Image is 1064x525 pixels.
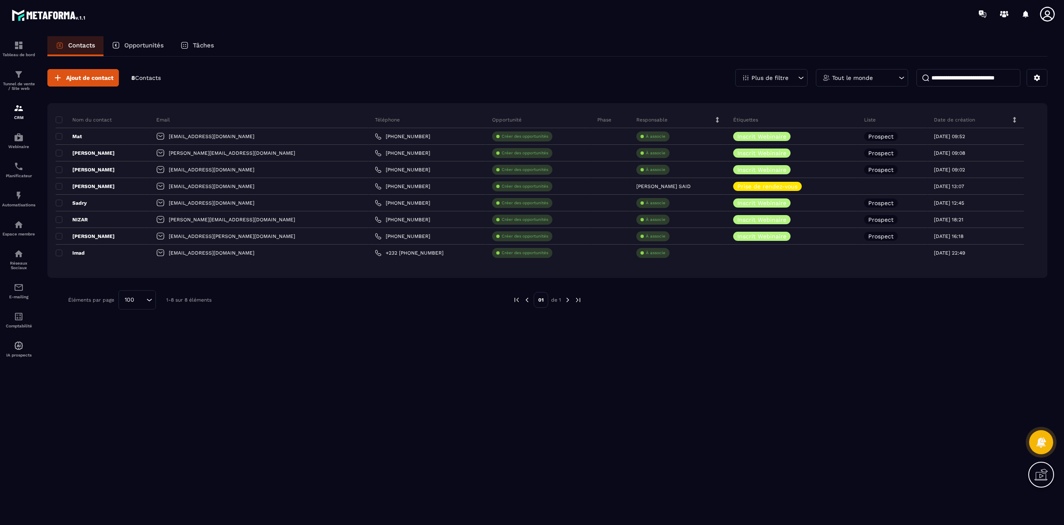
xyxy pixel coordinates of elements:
[375,116,400,123] p: Téléphone
[646,150,665,156] p: À associe
[737,134,786,139] p: Inscrit Webinaire
[868,150,894,156] p: Prospect
[131,74,161,82] p: 8
[551,297,561,303] p: de 1
[2,173,35,178] p: Planificateur
[56,116,112,123] p: Nom du contact
[56,150,115,156] p: [PERSON_NAME]
[124,42,164,49] p: Opportunités
[135,74,161,81] span: Contacts
[375,150,430,156] a: [PHONE_NUMBER]
[14,69,24,79] img: formation
[737,233,786,239] p: Inscrit Webinaire
[2,52,35,57] p: Tableau de bord
[646,250,665,256] p: À associe
[636,183,691,189] p: [PERSON_NAME] SAID
[156,116,170,123] p: Email
[492,116,522,123] p: Opportunité
[2,115,35,120] p: CRM
[2,203,35,207] p: Automatisations
[2,213,35,243] a: automationsautomationsEspace membre
[636,116,667,123] p: Responsable
[2,305,35,334] a: accountantaccountantComptabilité
[868,200,894,206] p: Prospect
[14,282,24,292] img: email
[502,200,548,206] p: Créer des opportunités
[375,250,443,256] a: +232 [PHONE_NUMBER]
[646,233,665,239] p: À associe
[513,296,520,304] img: prev
[14,249,24,259] img: social-network
[2,276,35,305] a: emailemailE-mailing
[574,296,582,304] img: next
[2,324,35,328] p: Comptabilité
[751,75,788,81] p: Plus de filtre
[375,133,430,140] a: [PHONE_NUMBER]
[564,296,571,304] img: next
[56,133,82,140] p: Mat
[12,7,86,22] img: logo
[934,134,965,139] p: [DATE] 09:52
[737,217,786,223] p: Inscrit Webinaire
[193,42,214,49] p: Tâches
[737,183,798,189] p: Prise de rendez-vous
[934,167,965,173] p: [DATE] 09:02
[14,40,24,50] img: formation
[56,166,115,173] p: [PERSON_NAME]
[68,297,114,303] p: Éléments par page
[502,134,548,139] p: Créer des opportunités
[68,42,95,49] p: Contacts
[14,161,24,171] img: scheduler
[934,233,963,239] p: [DATE] 16:18
[864,116,876,123] p: Liste
[868,217,894,223] p: Prospect
[172,36,222,56] a: Tâches
[2,184,35,213] a: automationsautomationsAutomatisations
[832,75,873,81] p: Tout le monde
[375,233,430,240] a: [PHONE_NUMBER]
[2,97,35,126] a: formationformationCRM
[56,183,115,190] p: [PERSON_NAME]
[137,295,144,305] input: Search for option
[502,233,548,239] p: Créer des opportunités
[868,134,894,139] p: Prospect
[47,69,119,87] button: Ajout de contact
[502,183,548,189] p: Créer des opportunités
[934,150,965,156] p: [DATE] 09:08
[733,116,758,123] p: Étiquettes
[646,200,665,206] p: À associe
[122,295,137,305] span: 100
[502,217,548,223] p: Créer des opportunités
[2,155,35,184] a: schedulerschedulerPlanificateur
[597,116,611,123] p: Phase
[934,116,975,123] p: Date de création
[118,290,156,310] div: Search for option
[2,34,35,63] a: formationformationTableau de bord
[14,132,24,142] img: automations
[14,312,24,322] img: accountant
[646,134,665,139] p: À associe
[934,200,964,206] p: [DATE] 12:45
[646,167,665,173] p: À associe
[868,167,894,173] p: Prospect
[2,353,35,357] p: IA prospects
[2,82,35,91] p: Tunnel de vente / Site web
[502,167,548,173] p: Créer des opportunités
[2,144,35,149] p: Webinaire
[646,217,665,223] p: À associe
[523,296,531,304] img: prev
[534,292,548,308] p: 01
[737,167,786,173] p: Inscrit Webinaire
[166,297,212,303] p: 1-8 sur 8 éléments
[934,183,964,189] p: [DATE] 13:07
[2,261,35,270] p: Réseaux Sociaux
[2,232,35,236] p: Espace membre
[14,341,24,351] img: automations
[2,243,35,276] a: social-networksocial-networkRéseaux Sociaux
[502,150,548,156] p: Créer des opportunités
[56,200,87,206] p: Sadry
[375,200,430,206] a: [PHONE_NUMBER]
[375,166,430,173] a: [PHONE_NUMBER]
[2,295,35,299] p: E-mailing
[103,36,172,56] a: Opportunités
